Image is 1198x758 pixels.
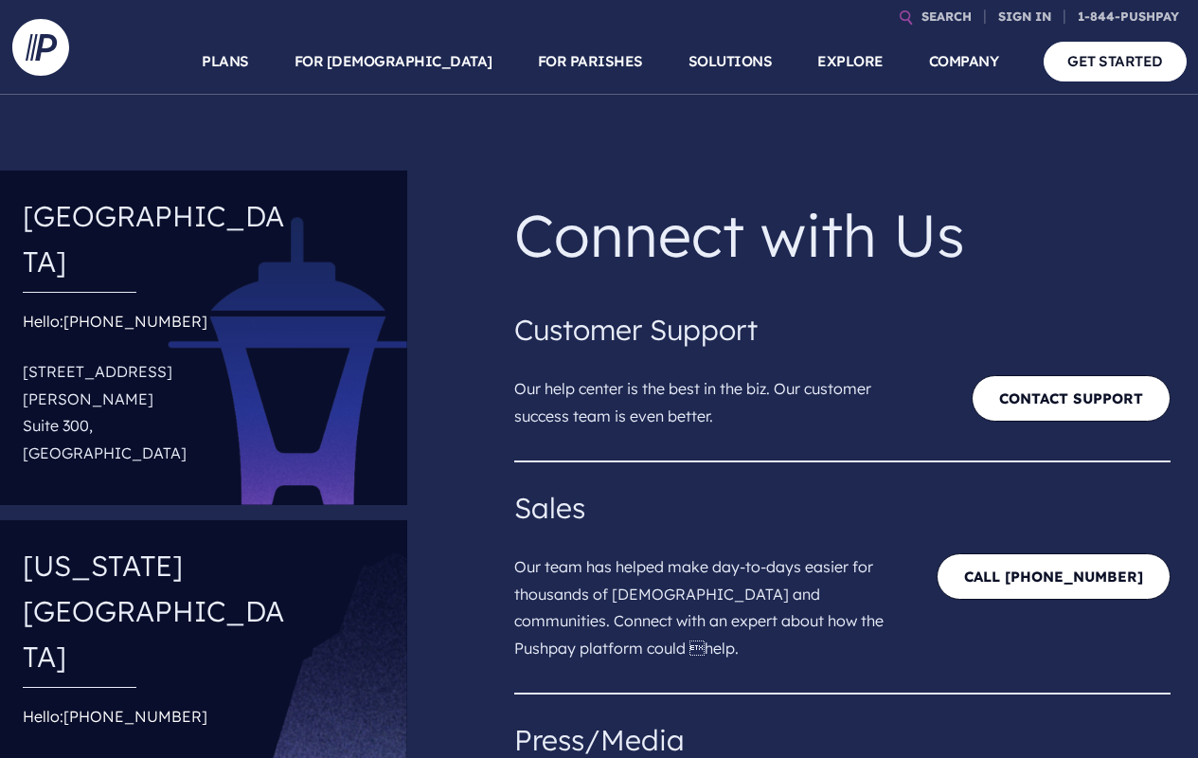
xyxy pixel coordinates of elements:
a: [PHONE_NUMBER] [63,312,207,331]
a: SOLUTIONS [688,28,773,95]
p: Our help center is the best in the biz. Our customer success team is even better. [514,352,908,438]
a: PLANS [202,28,249,95]
a: GET STARTED [1044,42,1187,81]
a: FOR PARISHES [538,28,643,95]
a: FOR [DEMOGRAPHIC_DATA] [295,28,492,95]
h4: [US_STATE][GEOGRAPHIC_DATA] [23,535,294,687]
h4: Sales [514,485,1171,531]
a: COMPANY [929,28,999,95]
a: CALL [PHONE_NUMBER] [937,553,1171,600]
p: [STREET_ADDRESS][PERSON_NAME] Suite 300, [GEOGRAPHIC_DATA] [23,351,294,475]
h4: [GEOGRAPHIC_DATA] [23,186,294,292]
h4: Customer Support [514,307,1171,352]
p: Our team has helped make day-to-days easier for thousands of [DEMOGRAPHIC_DATA] and communities. ... [514,531,908,670]
div: Hello: [23,308,294,475]
a: [PHONE_NUMBER] [63,707,207,726]
a: EXPLORE [817,28,884,95]
a: Contact Support [972,375,1171,422]
p: Connect with Us [514,186,1171,284]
